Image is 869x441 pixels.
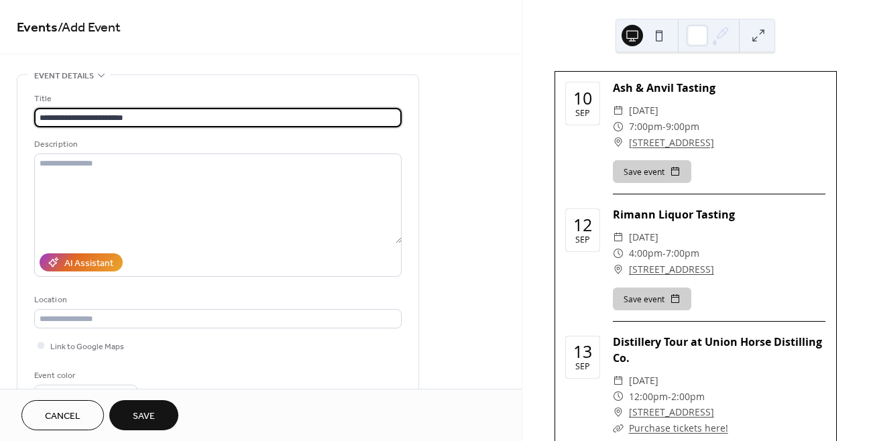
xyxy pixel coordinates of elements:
span: 7:00pm [666,245,699,261]
div: AI Assistant [64,257,113,271]
span: [DATE] [629,229,658,245]
div: Sep [575,363,590,371]
button: Save event [613,160,691,183]
div: ​ [613,389,624,405]
span: 4:00pm [629,245,662,261]
div: ​ [613,245,624,261]
a: [STREET_ADDRESS] [629,135,714,151]
button: Cancel [21,400,104,430]
div: ​ [613,229,624,245]
div: ​ [613,420,624,436]
a: Purchase tickets here! [629,422,728,434]
button: Save [109,400,178,430]
div: Event color [34,369,135,383]
span: - [668,389,671,405]
div: Sep [575,109,590,118]
div: ​ [613,119,624,135]
div: ​ [613,404,624,420]
span: [DATE] [629,103,658,119]
div: Rimann Liquor Tasting [613,206,825,223]
span: 2:00pm [671,389,705,405]
div: Sep [575,236,590,245]
div: ​ [613,103,624,119]
button: AI Assistant [40,253,123,271]
span: 9:00pm [666,119,699,135]
span: Event details [34,69,94,83]
div: Location [34,293,399,307]
span: - [662,119,666,135]
span: 12:00pm [629,389,668,405]
span: Link to Google Maps [50,340,124,354]
div: 12 [573,216,592,233]
span: 7:00pm [629,119,662,135]
div: 10 [573,90,592,107]
div: Title [34,92,399,106]
span: [DATE] [629,373,658,389]
span: Cancel [45,409,80,424]
div: 13 [573,343,592,360]
div: Ash & Anvil Tasting [613,80,825,96]
span: Save [133,409,155,424]
div: ​ [613,373,624,389]
a: Events [17,15,58,41]
a: Distillery Tour at Union Horse Distilling Co. [613,334,822,365]
a: [STREET_ADDRESS] [629,404,714,420]
span: / Add Event [58,15,121,41]
div: ​ [613,261,624,277]
div: ​ [613,135,624,151]
button: Save event [613,288,691,310]
span: - [662,245,666,261]
div: Description [34,137,399,151]
a: [STREET_ADDRESS] [629,261,714,277]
